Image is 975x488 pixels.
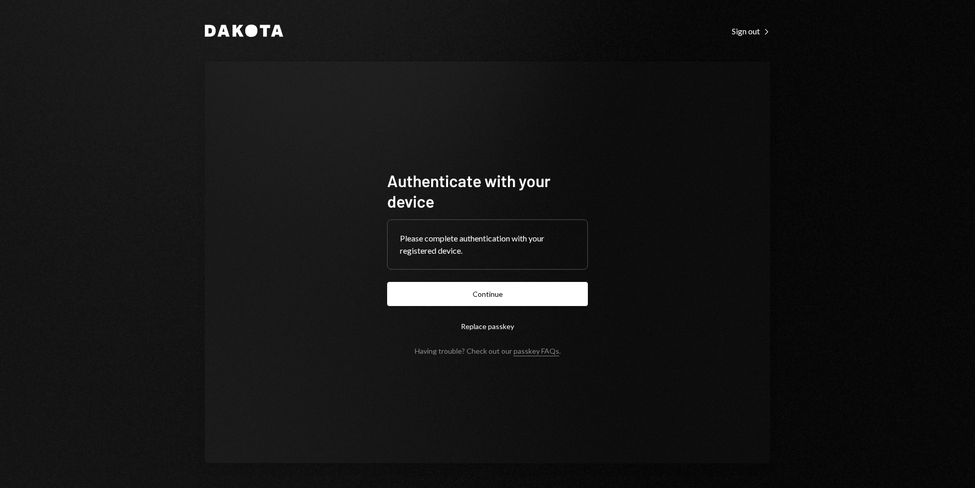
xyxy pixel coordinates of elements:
[387,282,588,306] button: Continue
[732,26,770,36] div: Sign out
[387,170,588,211] h1: Authenticate with your device
[387,314,588,338] button: Replace passkey
[400,232,575,257] div: Please complete authentication with your registered device.
[514,347,559,356] a: passkey FAQs
[732,25,770,36] a: Sign out
[415,347,561,355] div: Having trouble? Check out our .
